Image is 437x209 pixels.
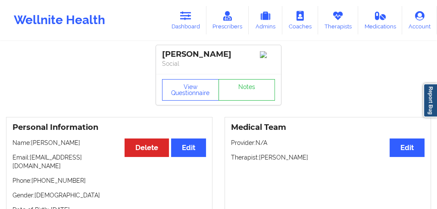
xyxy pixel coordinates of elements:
[125,138,169,157] button: Delete
[402,6,437,34] a: Account
[218,79,275,101] a: Notes
[12,123,206,132] h3: Personal Information
[358,6,403,34] a: Medications
[231,138,425,147] p: Provider: N/A
[423,83,437,117] a: Report Bug
[318,6,358,34] a: Therapists
[249,6,282,34] a: Admins
[165,6,206,34] a: Dashboard
[162,59,275,68] p: Social
[282,6,318,34] a: Coaches
[390,138,425,157] button: Edit
[12,138,206,147] p: Name: [PERSON_NAME]
[12,153,206,170] p: Email: [EMAIL_ADDRESS][DOMAIN_NAME]
[231,123,425,132] h3: Medical Team
[12,176,206,185] p: Phone: [PHONE_NUMBER]
[260,51,275,58] img: Image%2Fplaceholer-image.png
[162,49,275,59] div: [PERSON_NAME]
[12,191,206,200] p: Gender: [DEMOGRAPHIC_DATA]
[162,79,219,101] button: View Questionnaire
[171,138,206,157] button: Edit
[231,153,425,162] p: Therapist: [PERSON_NAME]
[206,6,249,34] a: Prescribers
